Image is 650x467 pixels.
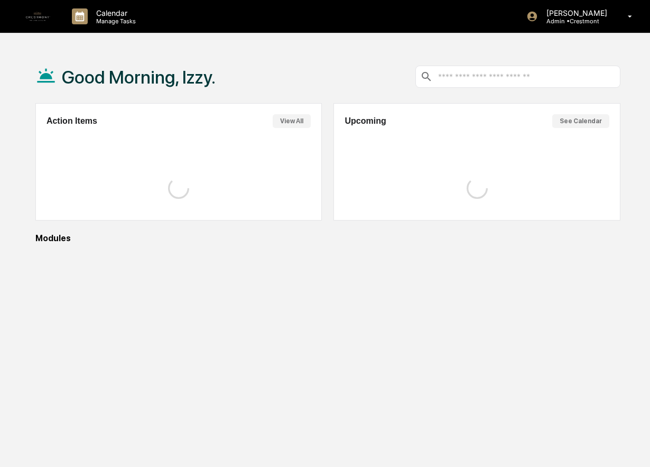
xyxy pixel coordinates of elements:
[538,8,612,17] p: [PERSON_NAME]
[35,233,620,243] div: Modules
[88,8,141,17] p: Calendar
[88,17,141,25] p: Manage Tasks
[345,116,386,126] h2: Upcoming
[25,4,51,29] img: logo
[47,116,97,126] h2: Action Items
[62,67,216,88] h1: Good Morning, Izzy.
[552,114,609,128] button: See Calendar
[273,114,311,128] button: View All
[538,17,612,25] p: Admin • Crestmont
